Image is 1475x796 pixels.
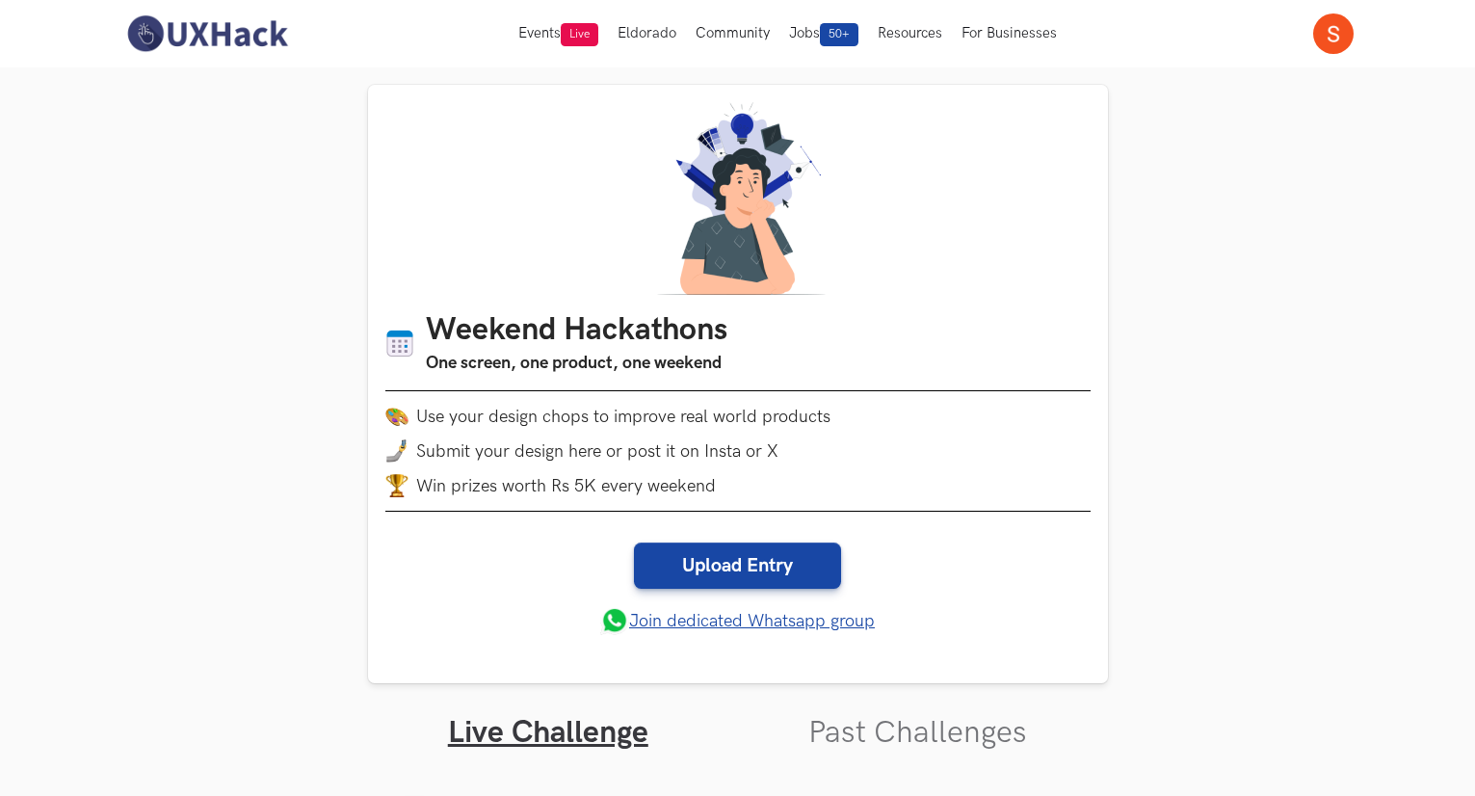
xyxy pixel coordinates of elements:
[634,543,841,589] a: Upload Entry
[600,606,875,635] a: Join dedicated Whatsapp group
[368,683,1108,752] ul: Tabs Interface
[385,439,408,463] img: mobile-in-hand.png
[385,405,1091,428] li: Use your design chops to improve real world products
[121,13,293,54] img: UXHack-logo.png
[426,350,727,377] h3: One screen, one product, one weekend
[645,102,830,295] img: A designer thinking
[385,329,414,358] img: Calendar icon
[1313,13,1354,54] img: Your profile pic
[385,474,1091,497] li: Win prizes worth Rs 5K every weekend
[808,714,1027,752] a: Past Challenges
[448,714,648,752] a: Live Challenge
[385,405,408,428] img: palette.png
[385,474,408,497] img: trophy.png
[426,312,727,350] h1: Weekend Hackathons
[820,23,858,46] span: 50+
[416,441,778,462] span: Submit your design here or post it on Insta or X
[600,606,629,635] img: whatsapp.png
[561,23,598,46] span: Live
